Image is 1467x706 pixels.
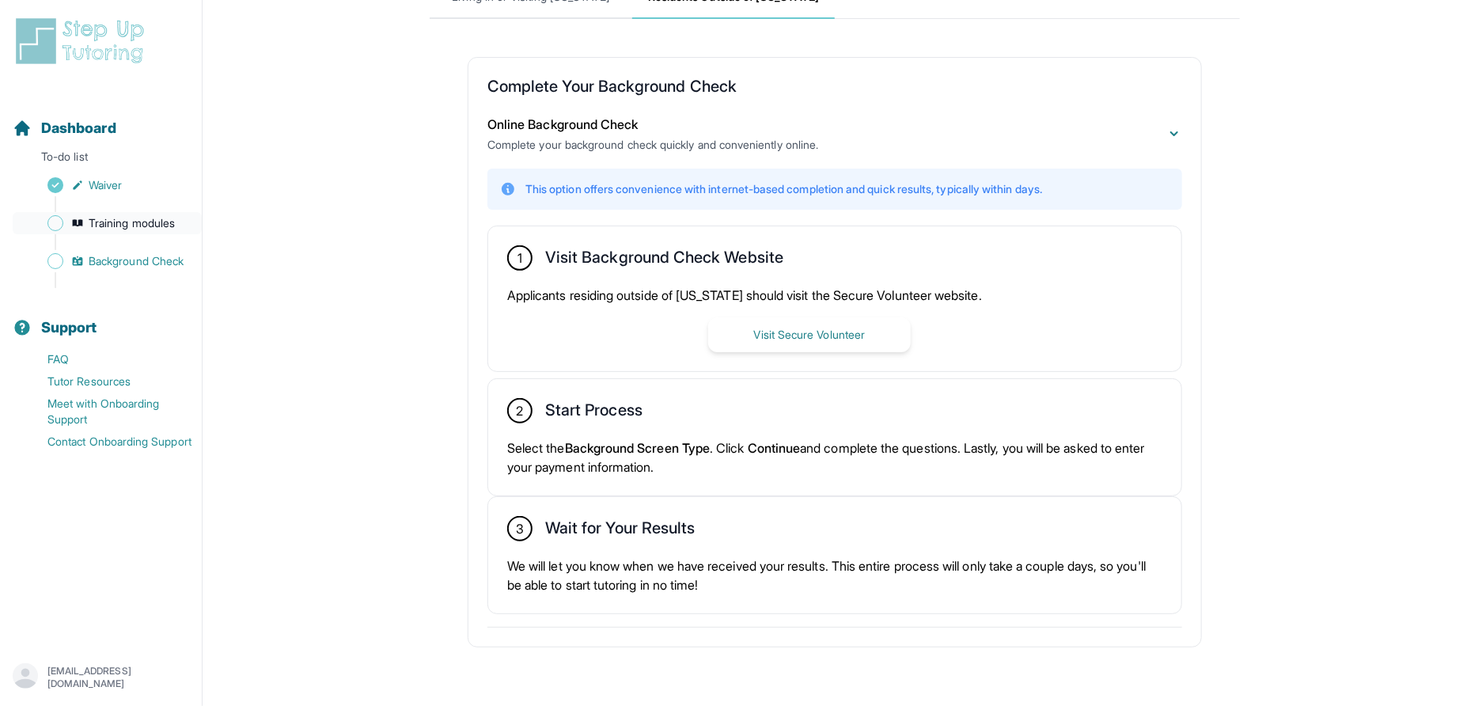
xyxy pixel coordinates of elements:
p: Complete your background check quickly and conveniently online. [487,137,818,153]
p: This option offers convenience with internet-based completion and quick results, typically within... [525,181,1042,197]
a: Dashboard [13,117,116,139]
span: Background Check [89,253,184,269]
span: Background Screen Type [565,440,711,456]
span: 3 [516,519,524,538]
button: [EMAIL_ADDRESS][DOMAIN_NAME] [13,663,189,692]
span: Continue [748,440,801,456]
img: logo [13,16,154,66]
button: Support [6,291,195,345]
button: Online Background CheckComplete your background check quickly and conveniently online. [487,115,1182,153]
span: Dashboard [41,117,116,139]
span: Training modules [89,215,175,231]
span: Support [41,317,97,339]
button: Dashboard [6,92,195,146]
a: FAQ [13,348,202,370]
h2: Complete Your Background Check [487,77,1182,102]
h2: Visit Background Check Website [545,248,783,273]
span: Waiver [89,177,122,193]
a: Tutor Resources [13,370,202,393]
p: We will let you know when we have received your results. This entire process will only take a cou... [507,556,1162,594]
h2: Wait for Your Results [545,518,695,544]
a: Background Check [13,250,202,272]
a: Meet with Onboarding Support [13,393,202,431]
p: To-do list [6,149,195,171]
span: 2 [516,401,523,420]
p: [EMAIL_ADDRESS][DOMAIN_NAME] [47,665,189,690]
p: Applicants residing outside of [US_STATE] should visit the Secure Volunteer website. [507,286,1162,305]
span: 1 [517,249,522,268]
p: Select the . Click and complete the questions. Lastly, you will be asked to enter your payment in... [507,438,1162,476]
span: Online Background Check [487,116,639,132]
a: Visit Secure Volunteer [708,326,911,342]
a: Contact Onboarding Support [13,431,202,453]
button: Visit Secure Volunteer [708,317,911,352]
a: Training modules [13,212,202,234]
h2: Start Process [545,400,643,426]
a: Waiver [13,174,202,196]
